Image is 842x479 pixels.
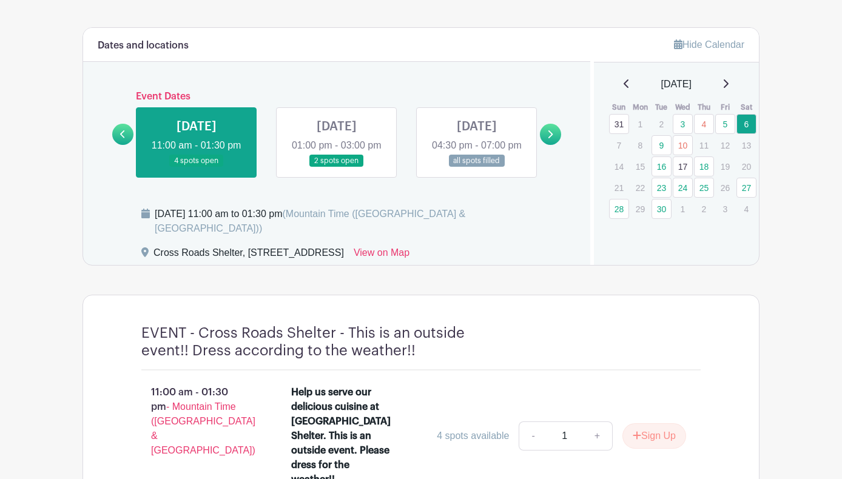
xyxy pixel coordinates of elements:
[155,209,465,233] span: (Mountain Time ([GEOGRAPHIC_DATA] & [GEOGRAPHIC_DATA]))
[608,101,630,113] th: Sun
[694,114,714,134] a: 4
[736,157,756,176] p: 20
[609,157,629,176] p: 14
[354,246,409,265] a: View on Map
[736,136,756,155] p: 13
[630,101,651,113] th: Mon
[141,324,475,360] h4: EVENT - Cross Roads Shelter - This is an outside event!! Dress according to the weather!!
[715,157,735,176] p: 19
[519,421,547,451] a: -
[736,178,756,198] a: 27
[715,101,736,113] th: Fri
[715,178,735,197] p: 26
[622,423,686,449] button: Sign Up
[652,178,672,198] a: 23
[630,115,650,133] p: 1
[652,199,672,219] a: 30
[736,101,757,113] th: Sat
[609,178,629,197] p: 21
[694,178,714,198] a: 25
[652,115,672,133] p: 2
[715,199,735,218] p: 3
[693,101,715,113] th: Thu
[582,421,613,451] a: +
[155,207,576,236] div: [DATE] 11:00 am to 01:30 pm
[672,101,693,113] th: Wed
[630,178,650,197] p: 22
[437,429,509,443] div: 4 spots available
[98,40,189,52] h6: Dates and locations
[736,199,756,218] p: 4
[694,136,714,155] p: 11
[694,156,714,176] a: 18
[151,401,255,455] span: - Mountain Time ([GEOGRAPHIC_DATA] & [GEOGRAPHIC_DATA])
[673,156,693,176] a: 17
[609,136,629,155] p: 7
[673,178,693,198] a: 24
[153,246,344,265] div: Cross Roads Shelter, [STREET_ADDRESS]
[609,199,629,219] a: 28
[630,136,650,155] p: 8
[673,199,693,218] p: 1
[122,380,272,463] p: 11:00 am - 01:30 pm
[715,136,735,155] p: 12
[736,114,756,134] a: 6
[694,199,714,218] p: 2
[609,114,629,134] a: 31
[661,77,692,92] span: [DATE]
[630,157,650,176] p: 15
[673,114,693,134] a: 3
[715,114,735,134] a: 5
[673,135,693,155] a: 10
[674,39,744,50] a: Hide Calendar
[133,91,540,102] h6: Event Dates
[630,199,650,218] p: 29
[652,156,672,176] a: 16
[652,135,672,155] a: 9
[651,101,672,113] th: Tue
